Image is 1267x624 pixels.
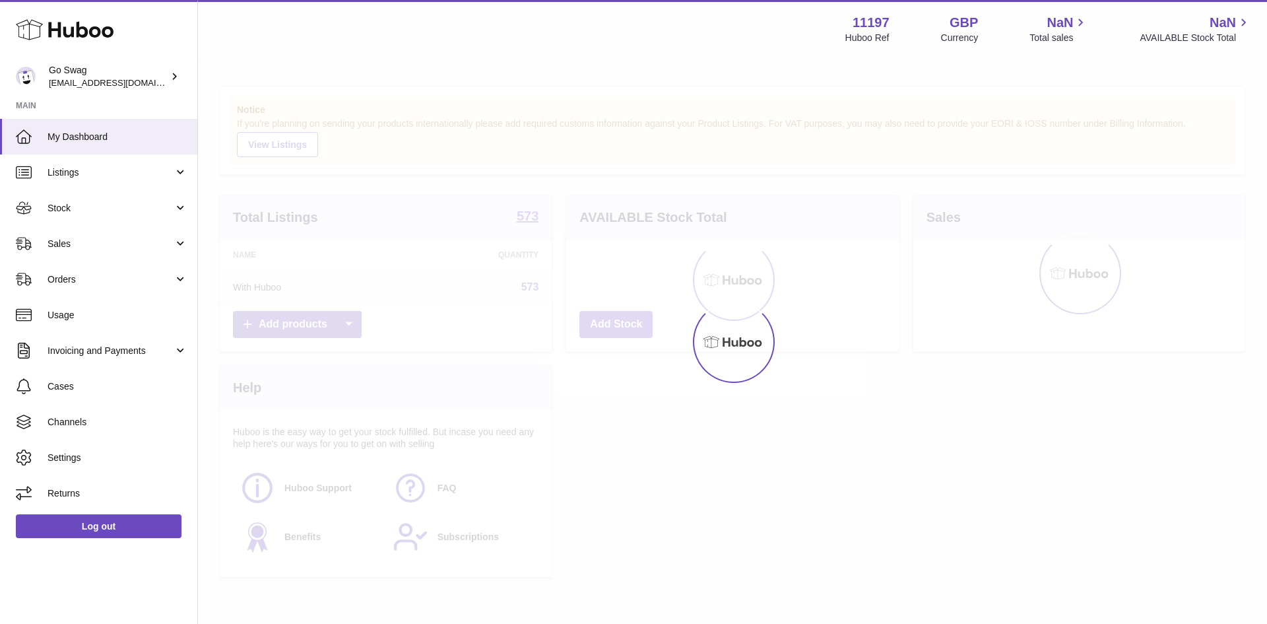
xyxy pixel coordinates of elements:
div: Currency [941,32,979,44]
span: Sales [48,238,174,250]
img: internalAdmin-11197@internal.huboo.com [16,67,36,87]
span: NaN [1210,14,1236,32]
span: [EMAIL_ADDRESS][DOMAIN_NAME] [49,77,194,88]
span: Total sales [1029,32,1088,44]
span: Invoicing and Payments [48,345,174,357]
span: AVAILABLE Stock Total [1140,32,1251,44]
a: NaN AVAILABLE Stock Total [1140,14,1251,44]
span: My Dashboard [48,131,187,143]
strong: 11197 [853,14,890,32]
span: NaN [1047,14,1073,32]
a: NaN Total sales [1029,14,1088,44]
span: Usage [48,309,187,322]
span: Returns [48,487,187,500]
span: Listings [48,166,174,179]
span: Channels [48,416,187,429]
div: Go Swag [49,64,168,89]
span: Orders [48,273,174,286]
a: Log out [16,514,181,538]
span: Stock [48,202,174,215]
strong: GBP [950,14,978,32]
span: Cases [48,380,187,393]
div: Huboo Ref [845,32,890,44]
span: Settings [48,452,187,464]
